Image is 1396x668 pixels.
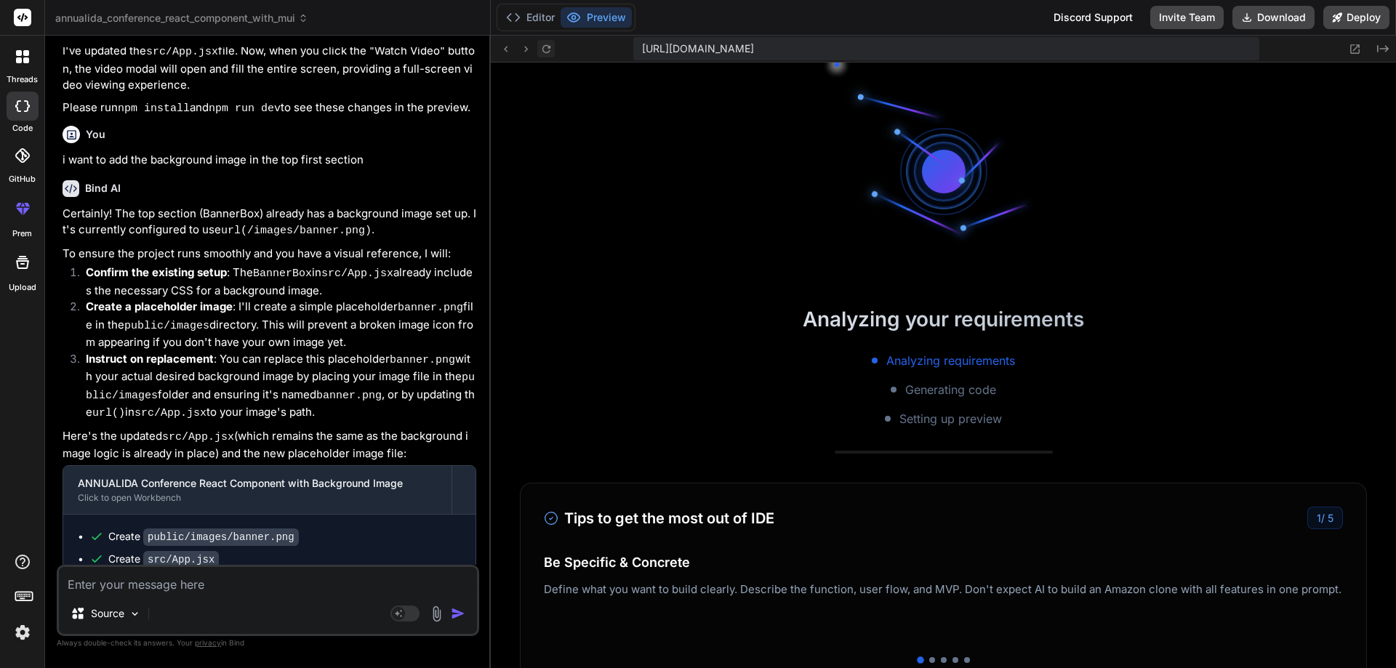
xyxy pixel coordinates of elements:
[63,466,452,514] button: ANNUALIDA Conference React Component with Background ImageClick to open Workbench
[1317,512,1321,524] span: 1
[500,7,561,28] button: Editor
[9,173,36,185] label: GitHub
[86,352,214,366] strong: Instruct on replacement
[642,41,754,56] span: [URL][DOMAIN_NAME]
[86,299,233,313] strong: Create a placeholder image
[118,102,190,115] code: npm install
[428,605,445,622] img: attachment
[544,507,774,529] h3: Tips to get the most out of IDE
[78,492,437,504] div: Click to open Workbench
[12,228,32,240] label: prem
[1323,6,1389,29] button: Deploy
[561,7,632,28] button: Preview
[135,407,206,419] code: src/App.jsx
[886,352,1015,369] span: Analyzing requirements
[74,299,476,351] li: : I'll create a simple placeholder file in the directory. This will prevent a broken image icon f...
[143,551,219,568] code: src/App.jsx
[1150,6,1224,29] button: Invite Team
[146,46,218,58] code: src/App.jsx
[85,181,121,196] h6: Bind AI
[7,73,38,86] label: threads
[491,304,1396,334] h2: Analyzing your requirements
[63,43,476,94] p: I've updated the file. Now, when you click the "Watch Video" button, the video modal will open an...
[78,476,437,491] div: ANNUALIDA Conference React Component with Background Image
[544,552,1343,572] h4: Be Specific & Concrete
[108,552,219,567] div: Create
[398,302,463,314] code: banner.png
[57,636,479,650] p: Always double-check its answers. Your in Bind
[63,428,476,462] p: Here's the updated (which remains the same as the background image logic is already in place) and...
[63,206,476,240] p: Certainly! The top section (BannerBox) already has a background image set up. It's currently conf...
[74,351,476,422] li: : You can replace this placeholder with your actual desired background image by placing your imag...
[143,528,299,546] code: public/images/banner.png
[55,11,308,25] span: annualida_conference_react_component_with_mui
[209,102,281,115] code: npm run dev
[108,529,299,544] div: Create
[86,127,105,142] h6: You
[316,390,382,402] code: banner.png
[10,620,35,645] img: settings
[162,431,234,443] code: src/App.jsx
[390,354,455,366] code: banner.png
[86,265,227,279] strong: Confirm the existing setup
[124,320,209,332] code: public/images
[91,606,124,621] p: Source
[9,281,36,294] label: Upload
[12,122,33,134] label: code
[253,267,312,280] code: BannerBox
[899,410,1002,427] span: Setting up preview
[195,638,221,647] span: privacy
[63,246,476,262] p: To ensure the project runs smoothly and you have a visual reference, I will:
[1328,512,1333,524] span: 5
[221,225,372,237] code: url(/images/banner.png)
[129,608,141,620] img: Pick Models
[92,407,125,419] code: url()
[1307,507,1343,529] div: /
[321,267,393,280] code: src/App.jsx
[905,381,996,398] span: Generating code
[1045,6,1142,29] div: Discord Support
[86,371,475,402] code: public/images
[63,152,476,169] p: i want to add the background image in the top first section
[451,606,465,621] img: icon
[74,265,476,299] li: : The in already includes the necessary CSS for a background image.
[63,100,476,118] p: Please run and to see these changes in the preview.
[1232,6,1315,29] button: Download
